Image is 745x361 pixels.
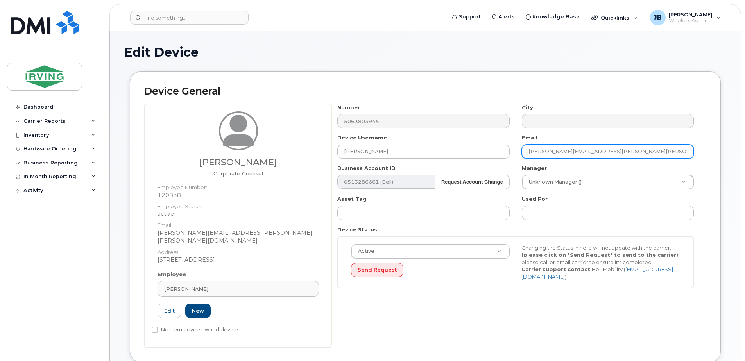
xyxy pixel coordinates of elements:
h2: Device General [144,86,706,97]
label: Employee [158,271,186,278]
h1: Edit Device [124,45,727,59]
a: Active [351,245,509,259]
span: Active [353,248,374,255]
button: Request Account Change [435,175,510,189]
dt: Address: [158,245,319,256]
dd: [STREET_ADDRESS] [158,256,319,264]
span: Job title [213,170,263,177]
label: Number [337,104,360,111]
input: Non-employee owned device [152,327,158,333]
a: [EMAIL_ADDRESS][DOMAIN_NAME] [521,266,673,280]
span: [PERSON_NAME] [164,285,208,293]
a: New [185,304,211,318]
strong: (please click on "Send Request" to send to the carrier) [521,252,678,258]
h3: [PERSON_NAME] [158,157,319,167]
label: City [522,104,533,111]
dd: [PERSON_NAME][EMAIL_ADDRESS][PERSON_NAME][PERSON_NAME][DOMAIN_NAME] [158,229,319,245]
label: Manager [522,164,547,172]
dd: 120838 [158,191,319,199]
button: Send Request [351,263,403,277]
label: Used For [522,195,548,203]
label: Business Account ID [337,164,396,172]
strong: Request Account Change [441,179,503,185]
label: Device Username [337,134,387,141]
dt: Employee Status: [158,199,319,210]
strong: Carrier support contact: [521,266,592,272]
label: Device Status [337,226,377,233]
dt: Email: [158,218,319,229]
label: Email [522,134,537,141]
dd: active [158,210,319,218]
span: Unknown Manager () [524,179,582,186]
label: Asset Tag [337,195,367,203]
div: Changing the Status in here will not update with the carrier, , please call or email carrier to e... [516,244,686,281]
a: [PERSON_NAME] [158,281,319,297]
a: Edit [158,304,181,318]
label: Non-employee owned device [152,325,238,334]
dt: Employee Number: [158,180,319,191]
a: Unknown Manager () [522,175,693,189]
